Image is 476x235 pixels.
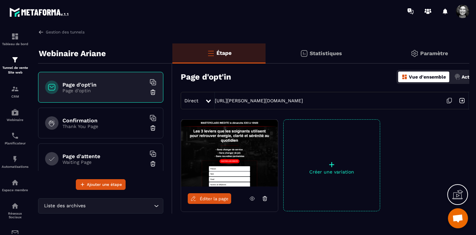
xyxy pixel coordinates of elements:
[215,98,303,103] a: [URL][PERSON_NAME][DOMAIN_NAME]
[2,150,28,173] a: automationsautomationsAutomatisations
[409,74,446,80] p: Vue d'ensemble
[200,196,228,201] span: Éditer la page
[2,95,28,98] p: CRM
[11,202,19,210] img: social-network
[87,181,122,188] span: Ajouter une étape
[2,197,28,224] a: social-networksocial-networkRéseaux Sociaux
[2,173,28,197] a: automationsautomationsEspace membre
[402,74,408,80] img: dashboard-orange.40269519.svg
[62,124,146,129] p: Thank You Page
[150,125,156,131] img: trash
[9,6,69,18] img: logo
[2,127,28,150] a: schedulerschedulerPlanificateur
[2,42,28,46] p: Tableau de bord
[2,103,28,127] a: automationsautomationsWebinaire
[2,188,28,192] p: Espace membre
[184,98,198,103] span: Direct
[456,94,468,107] img: arrow-next.bcc2205e.svg
[284,160,380,169] p: +
[38,198,163,214] div: Search for option
[188,193,231,204] a: Éditer la page
[2,165,28,168] p: Automatisations
[310,50,342,56] p: Statistiques
[2,66,28,75] p: Tunnel de vente Site web
[448,208,468,228] a: Ouvrir le chat
[39,47,106,60] p: Webinaire Ariane
[181,120,278,187] img: image
[62,117,146,124] h6: Confirmation
[11,32,19,40] img: formation
[420,50,448,56] p: Paramètre
[38,29,44,35] img: arrow
[76,179,126,190] button: Ajouter une étape
[11,179,19,187] img: automations
[2,118,28,122] p: Webinaire
[216,50,231,56] p: Étape
[2,80,28,103] a: formationformationCRM
[87,202,152,210] input: Search for option
[181,72,231,82] h3: Page d'opt'in
[454,74,460,80] img: actions.d6e523a2.png
[42,202,87,210] span: Liste des archives
[2,141,28,145] p: Planificateur
[11,132,19,140] img: scheduler
[411,49,419,57] img: setting-gr.5f69749f.svg
[11,155,19,163] img: automations
[62,82,146,88] h6: Page d'opt'in
[38,29,85,35] a: Gestion des tunnels
[150,160,156,167] img: trash
[62,88,146,93] p: Page d'optin
[2,27,28,51] a: formationformationTableau de bord
[62,159,146,165] p: Waiting Page
[2,212,28,219] p: Réseaux Sociaux
[300,49,308,57] img: stats.20deebd0.svg
[284,169,380,174] p: Créer une variation
[62,153,146,159] h6: Page d'attente
[11,108,19,116] img: automations
[150,89,156,96] img: trash
[11,56,19,64] img: formation
[11,85,19,93] img: formation
[2,51,28,80] a: formationformationTunnel de vente Site web
[207,49,215,57] img: bars-o.4a397970.svg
